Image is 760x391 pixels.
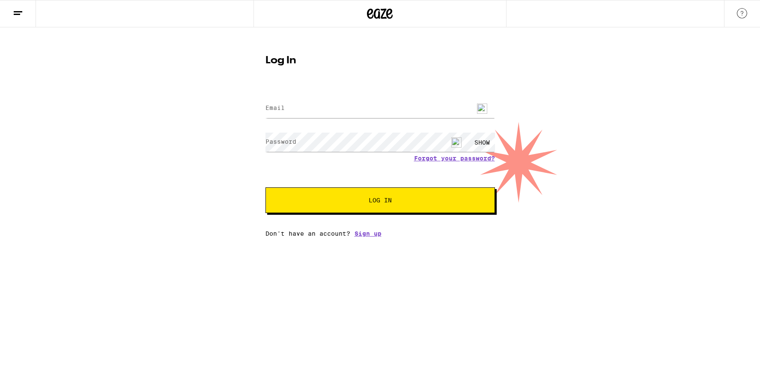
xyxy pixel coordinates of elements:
[265,104,285,111] label: Email
[414,155,495,162] a: Forgot your password?
[265,56,495,66] h1: Log In
[477,104,487,114] img: npw-badge-icon-locked.svg
[265,138,296,145] label: Password
[265,99,495,118] input: Email
[469,133,495,152] div: SHOW
[265,187,495,213] button: Log In
[369,197,392,203] span: Log In
[355,230,381,237] a: Sign up
[265,230,495,237] div: Don't have an account?
[451,137,462,148] img: npw-badge-icon-locked.svg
